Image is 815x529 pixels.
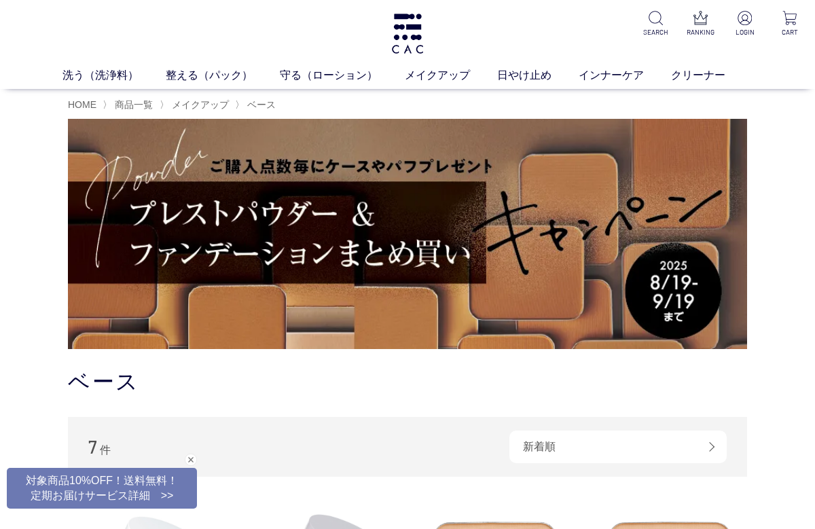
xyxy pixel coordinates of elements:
[280,67,405,84] a: 守る（ローション）
[68,99,96,110] a: HOME
[390,14,425,54] img: logo
[235,98,279,111] li: 〉
[88,436,97,457] span: 7
[169,99,229,110] a: メイクアップ
[115,99,153,110] span: 商品一覧
[103,98,156,111] li: 〉
[160,98,232,111] li: 〉
[244,99,276,110] a: ベース
[686,11,714,37] a: RANKING
[509,431,727,463] div: 新着順
[731,27,759,37] p: LOGIN
[579,67,671,84] a: インナーケア
[166,67,280,84] a: 整える（パック）
[776,11,804,37] a: CART
[641,27,670,37] p: SEARCH
[112,99,153,110] a: 商品一覧
[247,99,276,110] span: ベース
[776,27,804,37] p: CART
[641,11,670,37] a: SEARCH
[100,444,111,456] span: 件
[68,367,747,397] h1: ベース
[172,99,229,110] span: メイクアップ
[731,11,759,37] a: LOGIN
[62,67,166,84] a: 洗う（洗浄料）
[405,67,497,84] a: メイクアップ
[497,67,579,84] a: 日やけ止め
[671,67,753,84] a: クリーナー
[686,27,714,37] p: RANKING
